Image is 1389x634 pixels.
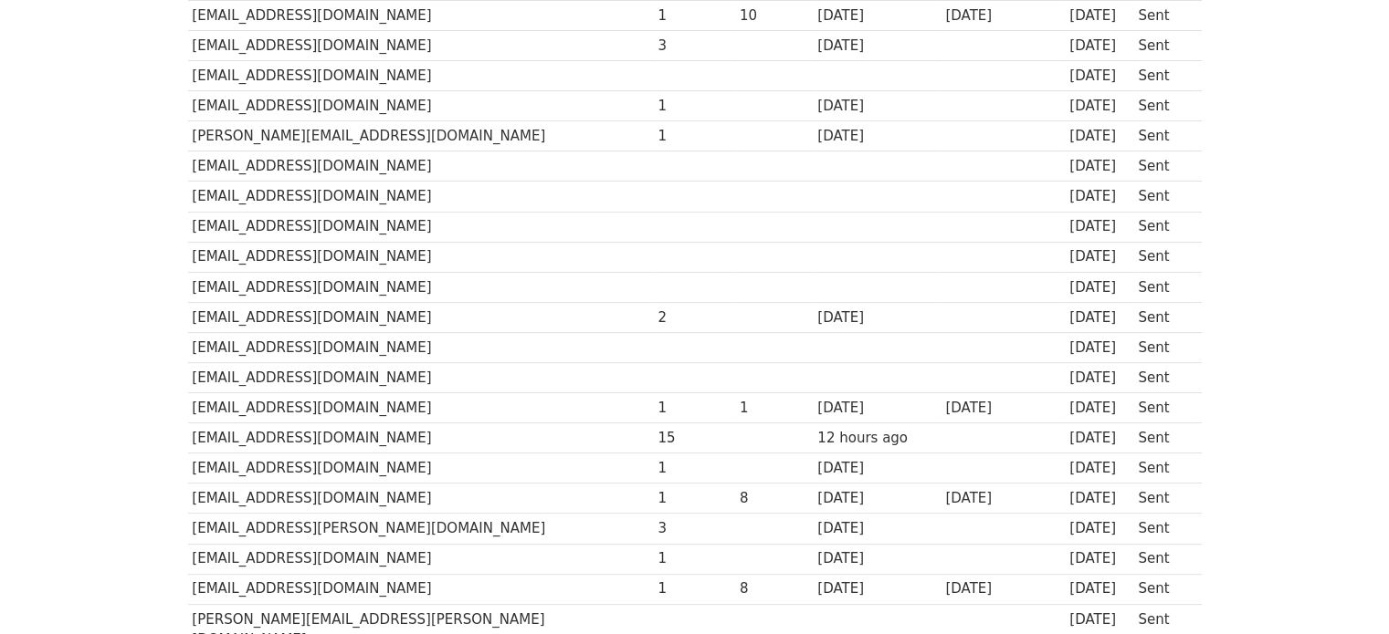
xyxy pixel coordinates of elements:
div: [DATE] [1069,156,1130,177]
td: Sent [1133,61,1192,91]
div: [DATE] [817,126,936,147]
td: Sent [1133,574,1192,604]
td: [EMAIL_ADDRESS][DOMAIN_NAME] [188,453,654,483]
td: Sent [1133,514,1192,544]
td: Sent [1133,91,1192,121]
div: 1 [658,548,731,569]
td: Sent [1133,182,1192,212]
div: [DATE] [817,458,936,479]
div: 3 [658,36,731,57]
td: [EMAIL_ADDRESS][DOMAIN_NAME] [188,302,654,332]
td: Sent [1133,151,1192,182]
div: Widget de chat [1298,546,1389,634]
td: Sent [1133,30,1192,60]
td: Sent [1133,212,1192,242]
td: Sent [1133,332,1192,362]
td: [EMAIL_ADDRESS][DOMAIN_NAME] [188,483,654,514]
div: [DATE] [1069,126,1130,147]
div: 1 [740,398,809,419]
td: Sent [1133,363,1192,393]
div: [DATE] [1069,548,1130,569]
div: [DATE] [817,548,936,569]
td: [EMAIL_ADDRESS][DOMAIN_NAME] [188,151,654,182]
td: [EMAIL_ADDRESS][DOMAIN_NAME] [188,91,654,121]
div: [DATE] [817,398,936,419]
td: [EMAIL_ADDRESS][DOMAIN_NAME] [188,363,654,393]
td: [EMAIL_ADDRESS][DOMAIN_NAME] [188,242,654,272]
div: 1 [658,578,731,599]
div: [DATE] [945,488,1060,509]
td: Sent [1133,393,1192,423]
td: [EMAIL_ADDRESS][DOMAIN_NAME] [188,30,654,60]
div: [DATE] [1069,338,1130,359]
td: [PERSON_NAME][EMAIL_ADDRESS][DOMAIN_NAME] [188,121,654,151]
div: 3 [658,518,731,539]
div: [DATE] [1069,398,1130,419]
div: [DATE] [817,578,936,599]
div: [DATE] [817,518,936,539]
iframe: Chat Widget [1298,546,1389,634]
div: [DATE] [945,398,1060,419]
div: [DATE] [945,5,1060,26]
div: 2 [658,307,731,328]
div: 1 [658,96,731,117]
td: [EMAIL_ADDRESS][DOMAIN_NAME] [188,61,654,91]
td: [EMAIL_ADDRESS][DOMAIN_NAME] [188,332,654,362]
div: 1 [658,126,731,147]
div: [DATE] [1069,609,1130,630]
div: [DATE] [817,5,936,26]
td: [EMAIL_ADDRESS][DOMAIN_NAME] [188,544,654,574]
div: [DATE] [1069,216,1130,237]
td: [EMAIL_ADDRESS][DOMAIN_NAME] [188,272,654,302]
div: [DATE] [1069,428,1130,449]
td: Sent [1133,242,1192,272]
div: [DATE] [1069,186,1130,207]
div: [DATE] [1069,246,1130,267]
td: [EMAIL_ADDRESS][DOMAIN_NAME] [188,574,654,604]
td: Sent [1133,423,1192,453]
div: 8 [740,488,809,509]
div: 1 [658,398,731,419]
div: [DATE] [1069,488,1130,509]
div: [DATE] [817,307,936,328]
div: 10 [740,5,809,26]
td: [EMAIL_ADDRESS][DOMAIN_NAME] [188,212,654,242]
td: Sent [1133,302,1192,332]
td: [EMAIL_ADDRESS][PERSON_NAME][DOMAIN_NAME] [188,514,654,544]
div: [DATE] [1069,36,1130,57]
div: 12 hours ago [817,428,936,449]
td: Sent [1133,544,1192,574]
td: Sent [1133,272,1192,302]
td: [EMAIL_ADDRESS][DOMAIN_NAME] [188,182,654,212]
div: [DATE] [817,96,936,117]
div: 1 [658,458,731,479]
div: [DATE] [1069,5,1130,26]
div: [DATE] [1069,277,1130,298]
td: [EMAIL_ADDRESS][DOMAIN_NAME] [188,393,654,423]
div: [DATE] [1069,96,1130,117]
div: [DATE] [1069,578,1130,599]
td: Sent [1133,453,1192,483]
div: [DATE] [1069,368,1130,389]
div: [DATE] [945,578,1060,599]
div: 15 [658,428,731,449]
td: [EMAIL_ADDRESS][DOMAIN_NAME] [188,423,654,453]
div: [DATE] [1069,66,1130,87]
div: [DATE] [817,488,936,509]
div: 1 [658,5,731,26]
div: [DATE] [817,36,936,57]
div: [DATE] [1069,518,1130,539]
div: [DATE] [1069,458,1130,479]
td: Sent [1133,121,1192,151]
div: [DATE] [1069,307,1130,328]
div: 8 [740,578,809,599]
td: Sent [1133,483,1192,514]
div: 1 [658,488,731,509]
